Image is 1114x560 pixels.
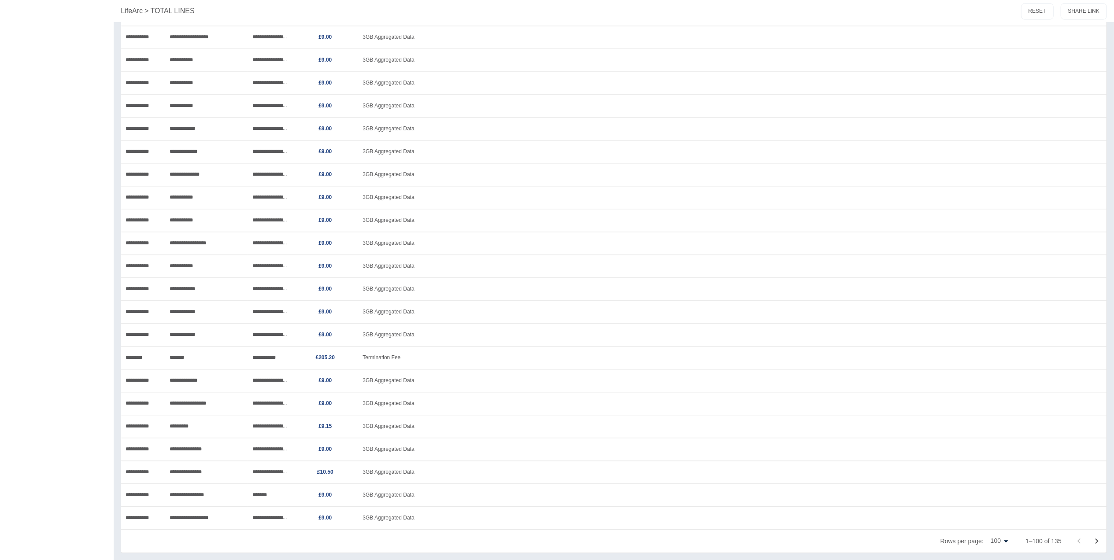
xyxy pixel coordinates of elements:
[358,506,1107,529] div: 3GB Aggregated Data
[358,48,1107,71] div: 3GB Aggregated Data
[358,163,1107,186] div: 3GB Aggregated Data
[318,148,332,155] a: £9.00
[358,186,1107,209] div: 3GB Aggregated Data
[318,332,332,338] a: £9.00
[358,346,1107,369] div: Termination Fee
[318,240,332,246] a: £9.00
[358,232,1107,254] div: 3GB Aggregated Data
[318,515,332,521] a: £9.00
[318,263,332,269] a: £9.00
[144,6,148,16] p: >
[318,103,332,109] a: £9.00
[318,309,332,315] a: £9.00
[358,483,1107,506] div: 3GB Aggregated Data
[987,534,1011,547] div: 100
[150,6,194,16] a: TOTAL LINES
[358,26,1107,48] div: 3GB Aggregated Data
[121,6,143,16] a: LifeArc
[318,377,332,383] a: £9.00
[358,415,1107,438] div: 3GB Aggregated Data
[318,171,332,177] a: £9.00
[318,286,332,292] a: £9.00
[358,369,1107,392] div: 3GB Aggregated Data
[318,492,332,498] a: £9.00
[1021,3,1054,19] button: RESET
[358,117,1107,140] div: 3GB Aggregated Data
[358,71,1107,94] div: 3GB Aggregated Data
[1088,532,1106,550] button: Go to next page
[317,469,333,475] a: £10.50
[318,217,332,223] a: £9.00
[358,140,1107,163] div: 3GB Aggregated Data
[358,300,1107,323] div: 3GB Aggregated Data
[358,392,1107,415] div: 3GB Aggregated Data
[358,94,1107,117] div: 3GB Aggregated Data
[316,354,335,361] a: £205.20
[358,461,1107,483] div: 3GB Aggregated Data
[1061,3,1107,19] button: SHARE LINK
[358,209,1107,232] div: 3GB Aggregated Data
[318,446,332,452] a: £9.00
[1025,537,1062,545] p: 1–100 of 135
[318,423,332,429] a: £9.15
[358,323,1107,346] div: 3GB Aggregated Data
[358,254,1107,277] div: 3GB Aggregated Data
[318,34,332,40] a: £9.00
[318,194,332,200] a: £9.00
[318,80,332,86] a: £9.00
[358,438,1107,461] div: 3GB Aggregated Data
[940,537,984,545] p: Rows per page:
[318,400,332,406] a: £9.00
[318,57,332,63] a: £9.00
[318,125,332,132] a: £9.00
[358,277,1107,300] div: 3GB Aggregated Data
